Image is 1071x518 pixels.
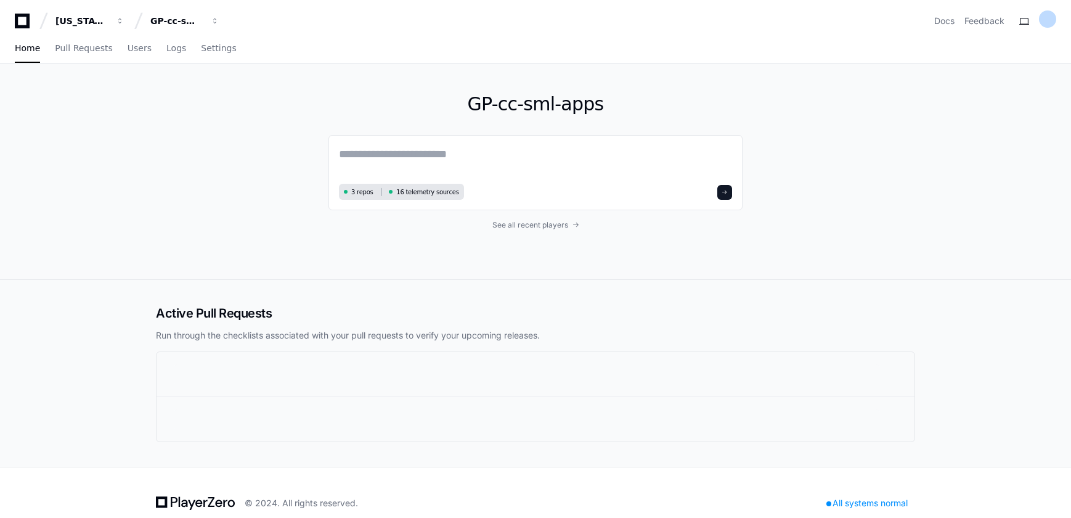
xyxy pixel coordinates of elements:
[328,93,743,115] h1: GP-cc-sml-apps
[964,15,1004,27] button: Feedback
[328,220,743,230] a: See all recent players
[396,187,458,197] span: 16 telemetry sources
[156,329,915,342] p: Run through the checklists associated with your pull requests to verify your upcoming releases.
[55,35,112,63] a: Pull Requests
[934,15,955,27] a: Docs
[145,10,224,32] button: GP-cc-sml-apps
[15,35,40,63] a: Home
[166,35,186,63] a: Logs
[351,187,373,197] span: 3 repos
[51,10,129,32] button: [US_STATE] Pacific
[128,35,152,63] a: Users
[15,44,40,52] span: Home
[150,15,203,27] div: GP-cc-sml-apps
[201,44,236,52] span: Settings
[245,497,358,509] div: © 2024. All rights reserved.
[819,495,915,512] div: All systems normal
[166,44,186,52] span: Logs
[55,15,108,27] div: [US_STATE] Pacific
[156,305,915,322] h2: Active Pull Requests
[55,44,112,52] span: Pull Requests
[201,35,236,63] a: Settings
[492,220,568,230] span: See all recent players
[128,44,152,52] span: Users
